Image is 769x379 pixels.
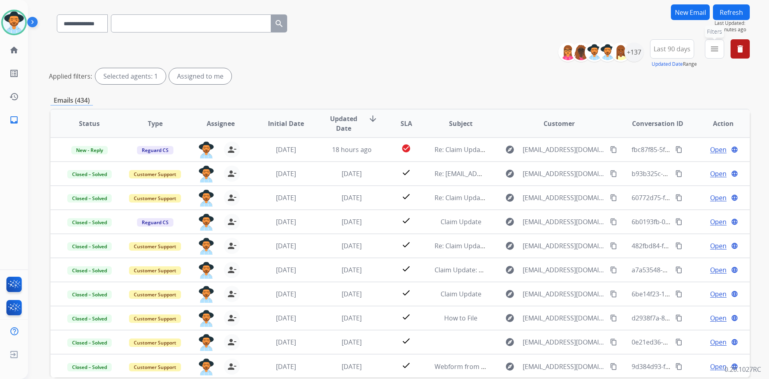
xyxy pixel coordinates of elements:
span: Re: Claim Update: Parts ordered for repair [435,145,562,154]
mat-icon: language [731,146,738,153]
span: Re: Claim Update: Parts ordered for repair [435,193,562,202]
mat-icon: explore [505,313,515,323]
span: [EMAIL_ADDRESS][DOMAIN_NAME] [523,169,605,178]
span: Customer Support [129,314,181,323]
button: Last 90 days [650,39,694,59]
span: [DATE] [276,290,296,298]
mat-icon: content_copy [610,146,617,153]
span: Re: Claim Update: Parts ordered for repair [435,241,562,250]
span: Open [710,265,727,275]
span: Customer Support [129,194,181,203]
img: agent-avatar [198,359,214,375]
span: Reguard CS [137,218,173,227]
p: Applied filters: [49,71,92,81]
span: Last Updated: [715,20,750,26]
span: [DATE] [342,338,362,347]
span: Closed – Solved [67,314,112,323]
span: [EMAIL_ADDRESS][DOMAIN_NAME] [523,337,605,347]
span: Reguard CS [137,146,173,154]
img: agent-avatar [198,310,214,327]
mat-icon: check [401,361,411,370]
mat-icon: list_alt [9,69,19,78]
span: 482fbd84-fdce-4f97-85e4-77f135b47b7f [632,241,749,250]
mat-icon: language [731,266,738,274]
span: 6b0193fb-033c-4c32-af6e-b2b021fab481 [632,217,751,226]
span: Open [710,289,727,299]
mat-icon: explore [505,145,515,154]
mat-icon: explore [505,362,515,371]
span: Customer Support [129,338,181,347]
span: Customer Support [129,363,181,371]
img: agent-avatar [198,262,214,279]
mat-icon: explore [505,169,515,178]
span: Claim Update: Parts ordered for repair [435,266,552,274]
mat-icon: language [731,290,738,298]
mat-icon: explore [505,241,515,251]
img: agent-avatar [198,166,214,182]
span: Open [710,217,727,227]
mat-icon: content_copy [675,194,682,201]
mat-icon: explore [505,337,515,347]
span: [EMAIL_ADDRESS][DOMAIN_NAME] [523,145,605,154]
mat-icon: language [731,170,738,177]
button: Refresh [713,4,750,20]
mat-icon: content_copy [675,314,682,322]
mat-icon: person_remove [227,241,237,251]
span: 0e21ed36-2414-4a3a-aa84-7b7ebfbca1de [632,338,755,347]
span: [EMAIL_ADDRESS][DOMAIN_NAME] [523,289,605,299]
span: Webform from [EMAIL_ADDRESS][DOMAIN_NAME] on [DATE] [435,362,616,371]
span: Re: [EMAIL_ADDRESS][DOMAIN_NAME] [435,169,549,178]
mat-icon: person_remove [227,313,237,323]
span: [DATE] [342,241,362,250]
mat-icon: check [401,216,411,225]
span: Open [710,193,727,203]
span: Closed – Solved [67,338,112,347]
span: [DATE] [342,217,362,226]
span: [EMAIL_ADDRESS][DOMAIN_NAME] [523,265,605,275]
span: Customer Support [129,266,181,275]
mat-icon: content_copy [610,218,617,225]
span: [DATE] [342,266,362,274]
mat-icon: content_copy [675,363,682,370]
mat-icon: person_remove [227,265,237,275]
mat-icon: check [401,240,411,249]
span: Updated Date [326,114,362,133]
mat-icon: language [731,242,738,249]
span: Open [710,169,727,178]
span: [DATE] [342,193,362,202]
img: agent-avatar [198,214,214,231]
mat-icon: person_remove [227,289,237,299]
span: Closed – Solved [67,170,112,178]
div: Selected agents: 1 [95,68,166,84]
span: Open [710,241,727,251]
span: Last 90 days [654,47,690,51]
span: Customer [544,119,575,128]
img: agent-avatar [198,142,214,158]
mat-icon: person_remove [227,217,237,227]
span: Initial Date [268,119,304,128]
span: [DATE] [342,314,362,322]
span: 6be14f23-1ca8-49d6-b47d-3dd77bfe3a92 [632,290,754,298]
mat-icon: language [731,363,738,370]
span: [DATE] [276,314,296,322]
span: New - Reply [71,146,108,154]
span: 18 hours ago [332,145,372,154]
span: Status [79,119,100,128]
span: Closed – Solved [67,290,112,299]
mat-icon: content_copy [610,194,617,201]
span: [DATE] [276,217,296,226]
mat-icon: content_copy [610,266,617,274]
mat-icon: content_copy [610,338,617,346]
span: [DATE] [342,290,362,298]
span: How to File [444,314,477,322]
span: d2938f7a-887f-4e43-93a8-5fd8ead5ede6 [632,314,752,322]
span: Subject [449,119,473,128]
mat-icon: explore [505,193,515,203]
span: [EMAIL_ADDRESS][DOMAIN_NAME] [523,313,605,323]
span: [DATE] [342,362,362,371]
span: [DATE] [342,169,362,178]
mat-icon: content_copy [675,170,682,177]
mat-icon: person_remove [227,145,237,154]
span: Open [710,145,727,154]
span: Customer Support [129,170,181,178]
